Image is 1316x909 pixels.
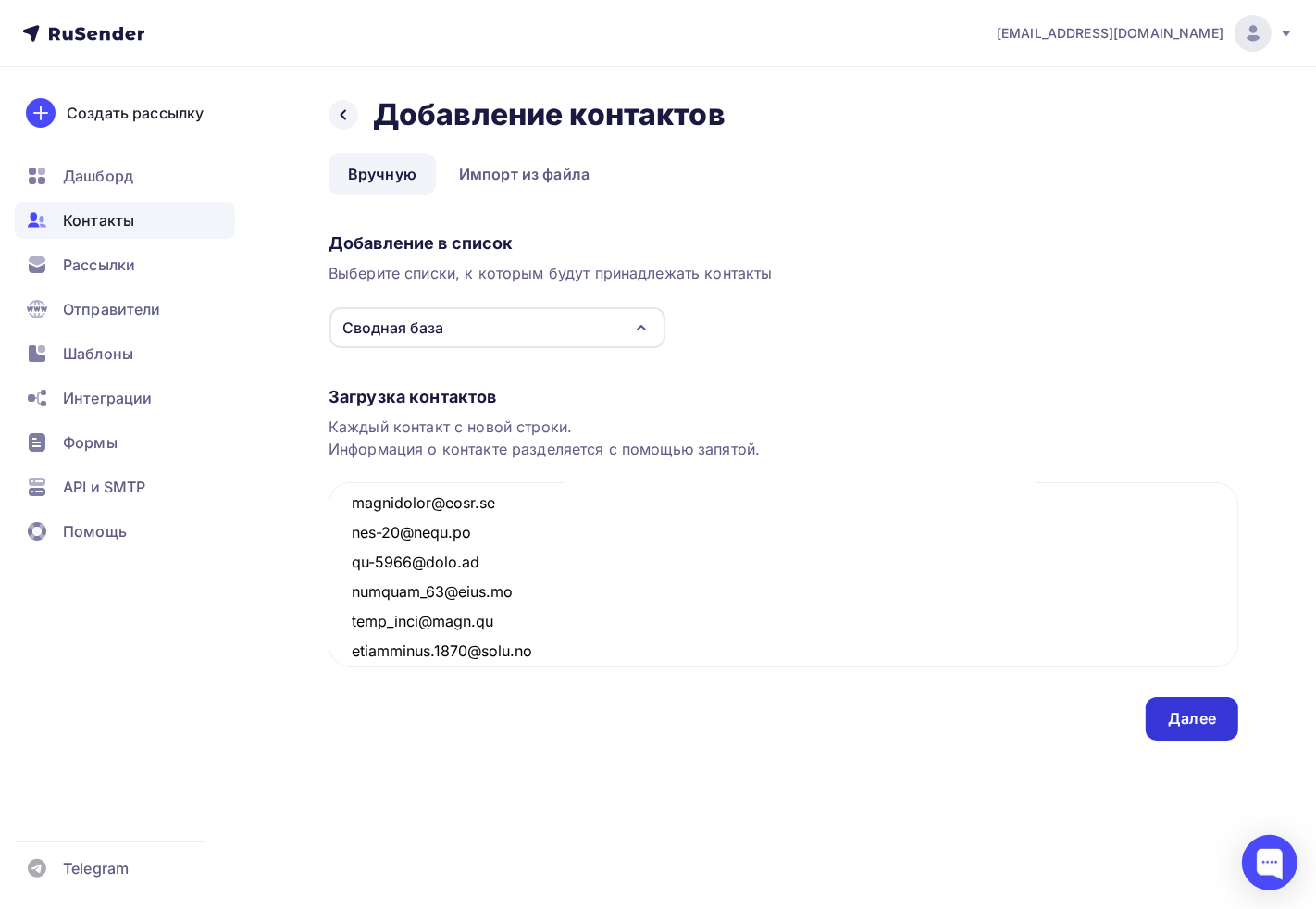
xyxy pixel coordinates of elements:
span: Помощь [63,520,127,542]
a: Импорт из файла [440,153,609,195]
div: Далее [1168,708,1216,729]
a: Контакты [15,202,235,239]
a: Отправители [15,291,235,328]
a: [EMAIL_ADDRESS][DOMAIN_NAME] [997,15,1294,52]
span: Интеграции [63,387,152,409]
a: Вручную [329,153,436,195]
div: Загрузка контактов [329,386,1238,408]
div: Создать рассылку [67,102,204,124]
span: Отправители [63,298,161,320]
div: Добавление в список [329,232,1238,255]
a: Шаблоны [15,335,235,372]
span: Контакты [63,209,134,231]
span: API и SMTP [63,476,145,498]
div: Сводная база [342,317,443,339]
span: [EMAIL_ADDRESS][DOMAIN_NAME] [997,24,1223,43]
a: Дашборд [15,157,235,194]
button: Сводная база [329,306,666,349]
span: Telegram [63,857,129,879]
a: Рассылки [15,246,235,283]
span: Рассылки [63,254,135,276]
h2: Добавление контактов [373,96,726,133]
div: Каждый контакт с новой строки. Информация о контакте разделяется с помощью запятой. [329,416,1238,460]
span: Дашборд [63,165,133,187]
a: Формы [15,424,235,461]
span: Формы [63,431,118,454]
div: Выберите списки, к которым будут принадлежать контакты [329,262,1238,284]
span: Шаблоны [63,342,133,365]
